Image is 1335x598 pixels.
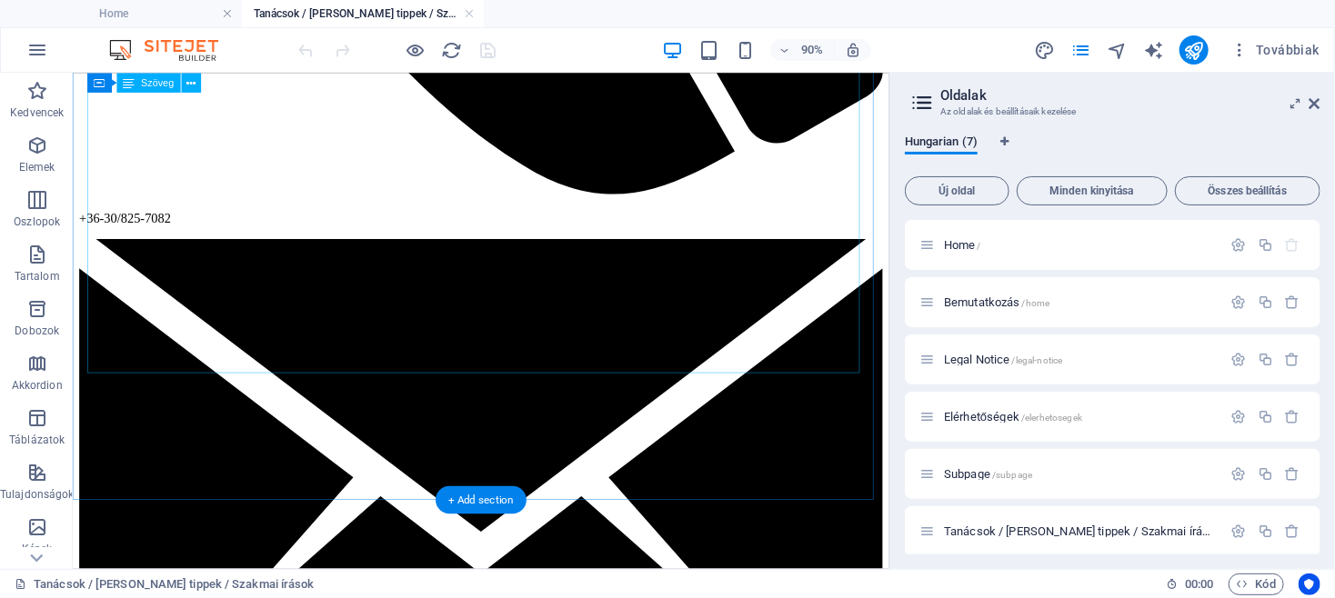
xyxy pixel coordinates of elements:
span: Subpage [944,467,1032,481]
button: 90% [770,39,835,61]
div: Beállítások [1231,237,1247,253]
div: Bemutatkozás/home [939,296,1222,308]
button: Összes beállítás [1175,176,1320,205]
div: + Add section [436,486,527,514]
button: Minden kinyitása [1017,176,1168,205]
p: Dobozok [15,324,59,338]
span: Összes beállítás [1183,185,1312,196]
span: Kód [1237,573,1276,595]
button: reload [441,39,463,61]
div: Megkettőzés [1258,409,1273,424]
span: 00 00 [1185,573,1213,595]
span: : [1198,577,1200,591]
div: Home/ [939,239,1222,251]
div: Megkettőzés [1258,294,1273,310]
div: Megkettőzés [1258,352,1273,367]
div: Megkettőzés [1258,466,1273,482]
h4: Tanácsok / [PERSON_NAME] tippek / Szakmai írások [242,4,484,24]
span: Kattintson az oldal megnyitásához [944,238,981,252]
button: design [1034,39,1056,61]
div: Beállítások [1231,523,1247,539]
span: /home [1022,298,1050,308]
div: Legal Notice/legal-notice [939,354,1222,365]
i: Navigátor [1107,40,1128,61]
i: Oldalak (Ctrl+Alt+S) [1070,40,1091,61]
div: Beállítások [1231,294,1247,310]
span: /legal-notice [1012,355,1063,365]
span: Kattintson az oldal megnyitásához [944,410,1082,424]
div: Megkettőzés [1258,523,1273,539]
div: Nyelv fülek [905,135,1320,169]
span: Új oldal [913,185,1001,196]
i: Közzététel [1183,40,1204,61]
button: Kattintson ide az előnézeti módból való kilépéshez és a szerkesztés folytatásához [405,39,427,61]
p: Kedvencek [10,105,64,120]
p: Oszlopok [14,214,60,229]
p: Akkordion [12,378,63,393]
button: Usercentrics [1299,573,1320,595]
h6: 90% [798,39,827,61]
span: Legal Notice [944,353,1062,366]
div: Elérhetőségek/elerhetosegek [939,411,1222,423]
span: Minden kinyitása [1025,185,1159,196]
h6: Munkamenet idő [1166,573,1214,595]
button: Új oldal [905,176,1009,205]
button: pages [1070,39,1092,61]
div: Beállítások [1231,409,1247,424]
div: Megkettőzés [1258,237,1273,253]
h2: Oldalak [940,87,1320,104]
span: / [978,241,981,251]
i: AI Writer [1143,40,1164,61]
div: Subpage/subpage [939,468,1222,480]
a: Kattintson a kijelölés megszüntetéséhez. Dupla kattintás az oldalak megnyitásához [15,573,315,595]
p: Képek [22,542,53,556]
h3: Az oldalak és beállításaik kezelése [940,104,1284,120]
div: Eltávolítás [1285,409,1300,424]
span: Kattintson az oldal megnyitásához [944,295,1049,309]
div: Beállítások [1231,352,1247,367]
i: Weboldal újratöltése [442,40,463,61]
div: Eltávolítás [1285,352,1300,367]
i: Tervezés (Ctrl+Alt+Y) [1034,40,1055,61]
button: publish [1179,35,1209,65]
span: Továbbiak [1230,41,1320,59]
div: A kezdőoldalt nem lehet törölni [1285,237,1300,253]
span: Hungarian (7) [905,131,978,156]
div: Eltávolítás [1285,523,1300,539]
button: Kód [1229,573,1284,595]
button: navigator [1107,39,1129,61]
div: Beállítások [1231,466,1247,482]
div: Eltávolítás [1285,466,1300,482]
span: /elerhetosegek [1021,413,1082,423]
div: Eltávolítás [1285,294,1300,310]
i: Átméretezés esetén automatikusan beállítja a nagyítási szintet a választott eszköznek megfelelően. [845,42,861,58]
img: Editor Logo [105,39,241,61]
button: Továbbiak [1223,35,1327,65]
span: /subpage [992,470,1032,480]
p: Elemek [19,160,55,174]
span: Szöveg [141,77,174,87]
button: text_generator [1143,39,1165,61]
p: Táblázatok [9,433,65,447]
div: Tanácsok / [PERSON_NAME] tippek / Szakmai írások [939,525,1222,537]
p: Tartalom [15,269,60,284]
